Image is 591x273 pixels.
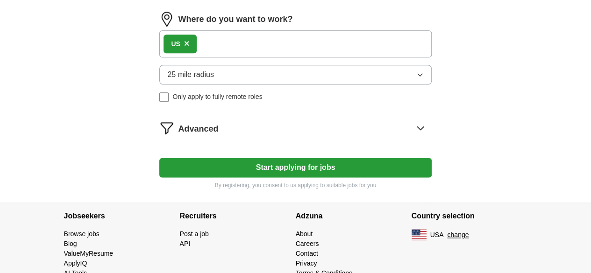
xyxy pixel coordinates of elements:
img: location.png [159,12,174,27]
button: 25 mile radius [159,65,431,84]
button: Start applying for jobs [159,158,431,177]
label: Where do you want to work? [178,13,292,26]
a: Careers [296,240,319,247]
a: ApplyIQ [64,259,87,267]
span: Advanced [178,123,218,135]
img: US flag [412,229,427,240]
img: filter [159,120,174,135]
span: Only apply to fully remote roles [172,92,262,102]
a: API [180,240,191,247]
a: ValueMyResume [64,250,114,257]
a: Privacy [296,259,317,267]
div: US [171,39,180,49]
a: Post a job [180,230,209,238]
span: USA [430,230,444,240]
span: 25 mile radius [167,69,214,80]
a: Contact [296,250,318,257]
input: Only apply to fully remote roles [159,92,169,102]
span: × [184,38,190,49]
a: Blog [64,240,77,247]
p: By registering, you consent to us applying to suitable jobs for you [159,181,431,189]
button: × [184,37,190,51]
h4: Country selection [412,203,527,229]
button: change [447,230,469,240]
a: Browse jobs [64,230,100,238]
a: About [296,230,313,238]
